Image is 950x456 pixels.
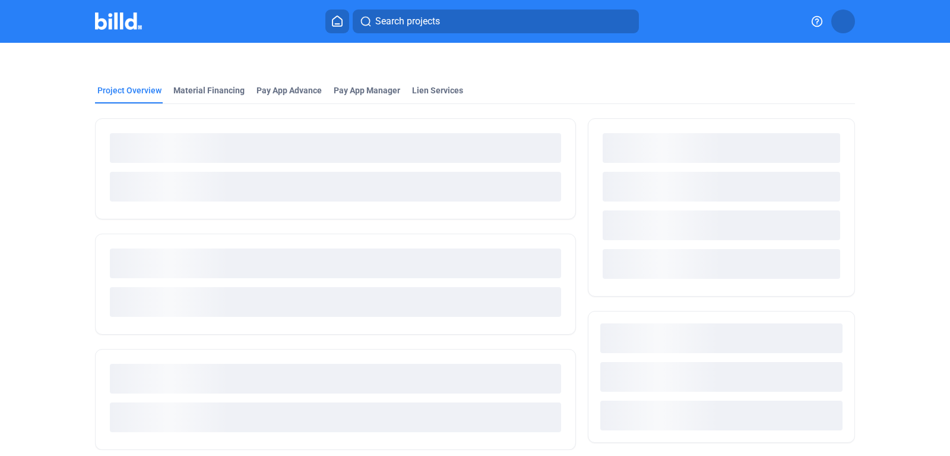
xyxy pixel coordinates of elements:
div: Project Overview [97,84,161,96]
div: loading [603,133,840,163]
div: loading [603,210,840,240]
div: loading [600,401,843,430]
div: loading [110,133,561,163]
div: loading [603,172,840,202]
span: Pay App Manager [334,84,400,96]
div: Lien Services [412,84,463,96]
div: Pay App Advance [256,84,322,96]
div: loading [110,364,561,394]
div: loading [600,323,843,353]
div: loading [603,249,840,279]
img: Billd Company Logo [95,12,142,30]
div: loading [110,402,561,432]
div: Material Financing [173,84,245,96]
div: loading [600,362,843,392]
div: loading [110,172,561,202]
button: Search projects [353,10,639,33]
span: Search projects [375,14,440,29]
div: loading [110,287,561,317]
div: loading [110,249,561,278]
